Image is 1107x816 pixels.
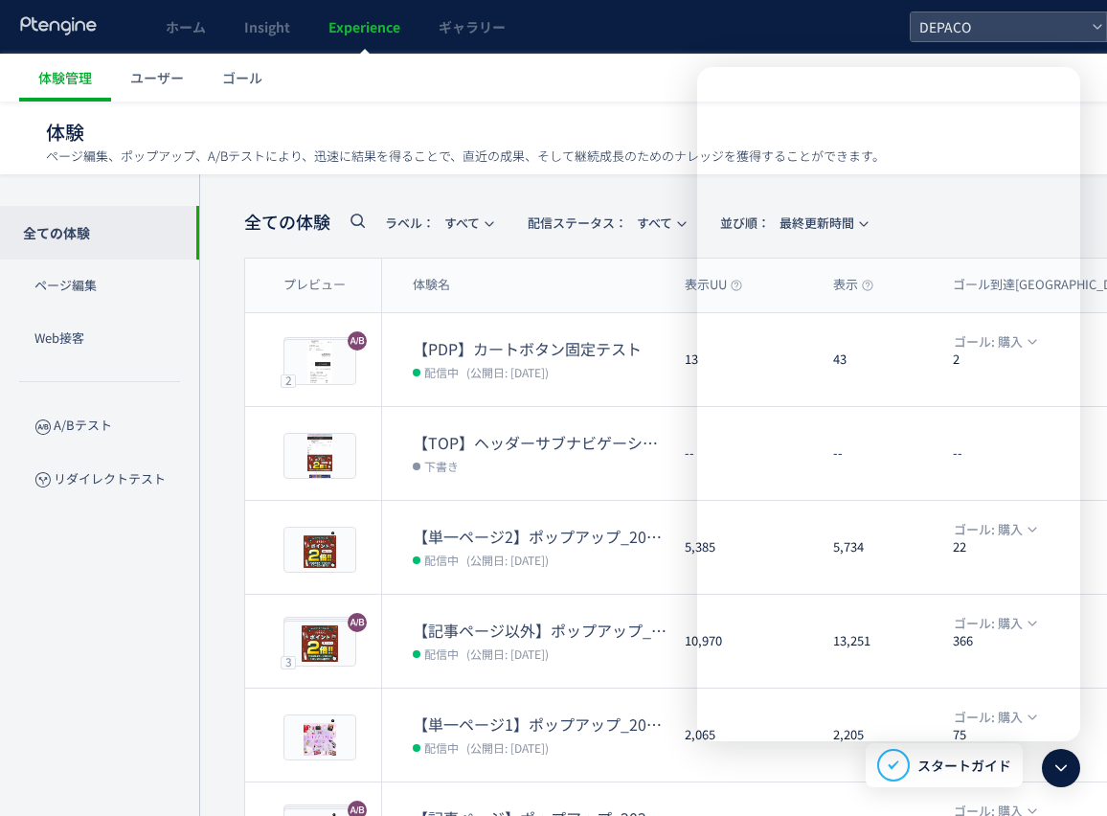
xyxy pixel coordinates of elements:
[288,532,351,568] img: 4ae5c2bb8e7d63de4086b9f867a48d141759281735374.png
[288,719,351,756] img: f6e69b6bd3cd615202c0588b3497190f1759281533500.png
[669,407,818,500] div: --
[413,714,669,736] dt: 【単一ページ1】ポップアップ_20251001
[528,207,672,238] span: すべて
[281,374,296,387] div: 2
[669,501,818,594] div: 5,385
[46,147,885,165] p: ページ編集、ポップアップ、A/Bテストにより、迅速に結果を得ることで、直近の成果、そして継続成長のためのナレッジを獲得することができます。
[385,214,435,232] span: ラベル：
[685,276,742,294] span: 表示UU
[818,689,938,782] div: 2,205
[515,207,696,238] button: 配信ステータス​：すべて
[917,756,1011,776] span: スタートガイド
[130,68,184,87] span: ユーザー
[466,646,549,662] span: (公開日: [DATE])
[466,739,549,756] span: (公開日: [DATE])
[166,17,206,36] span: ホーム
[38,68,92,87] span: 体験管理
[424,456,459,475] span: 下書き
[281,655,296,669] div: 3
[413,620,669,642] dt: 【記事ページ以外】ポップアップ_20251001
[466,552,549,568] span: (公開日: [DATE])
[439,17,506,36] span: ギャラリー
[669,595,818,688] div: 10,970
[222,68,262,87] span: ゴール
[244,210,330,235] span: 全ての体験
[528,214,627,232] span: 配信ステータス​：
[914,12,1084,41] span: DEPACO
[288,625,351,662] img: efb613e78dd385384c17f0edc23d335a1759280285655.png
[413,526,669,548] dt: 【単一ページ2】ポップアップ_20251001
[284,434,355,478] img: 6c860eb7488cc51f641869b75320fc551759455702109.jpeg
[283,276,346,294] span: プレビュー
[244,17,290,36] span: Insight
[424,644,459,663] span: 配信中
[697,67,1080,741] iframe: Intercom live chat
[46,119,1090,147] h1: 体験
[373,207,504,238] button: ラベル：すべて
[424,737,459,757] span: 配信中
[669,689,818,782] div: 2,065
[424,550,459,569] span: 配信中
[328,17,400,36] span: Experience
[385,207,480,238] span: すべて
[284,340,355,384] img: b8428d42938d0a6cacafd5a2207db8a41759396590018.jpeg
[413,276,450,294] span: 体験名
[424,362,459,381] span: 配信中
[413,338,669,360] dt: 【PDP】カートボタン固定テスト
[466,364,549,380] span: (公開日: [DATE])
[669,313,818,406] div: 13
[413,432,669,454] dt: 【TOP】ヘッダーサブナビゲーションテスト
